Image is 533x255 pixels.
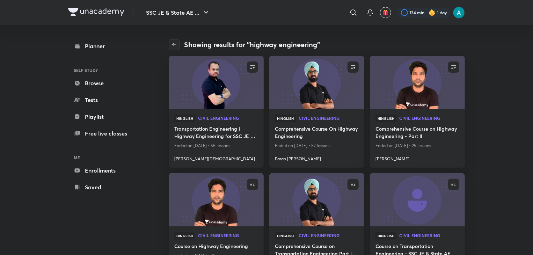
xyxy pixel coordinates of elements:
[174,153,258,162] a: [PERSON_NAME][DEMOGRAPHIC_DATA]
[275,115,296,122] span: Hinglish
[299,233,359,238] span: Civil Engineering
[68,180,149,194] a: Saved
[375,125,459,141] a: Comprehensive Course on Highway Engineering - Part II
[370,56,465,109] a: new-thumbnail
[299,116,359,121] a: Civil Engineering
[169,173,264,226] a: new-thumbnail
[399,116,459,120] span: Civil Engineering
[453,7,465,19] img: Ajay Singh
[275,141,359,150] p: Ended on [DATE] • 57 lessons
[198,116,258,120] span: Civil Engineering
[68,8,124,18] a: Company Logo
[369,55,466,109] img: new-thumbnail
[429,9,436,16] img: streak
[68,76,149,90] a: Browse
[68,39,149,53] a: Planner
[198,233,258,238] span: Civil Engineering
[375,232,396,240] span: Hinglish
[174,141,258,150] p: Ended on [DATE] • 55 lessons
[174,242,258,251] a: Course on Highway Engineering
[369,173,466,227] img: new-thumbnail
[68,152,149,163] h6: ME
[174,125,258,141] a: Transportation Engineering | Highway Engineering for SSC JE & All State AE
[275,232,296,240] span: Hinglish
[275,153,359,162] a: Paran [PERSON_NAME]
[370,173,465,226] a: new-thumbnail
[382,9,389,16] img: avatar
[399,116,459,121] a: Civil Engineering
[174,115,195,122] span: Hinglish
[68,93,149,107] a: Tests
[174,232,195,240] span: Hinglish
[399,233,459,238] span: Civil Engineering
[168,173,264,227] img: new-thumbnail
[68,163,149,177] a: Enrollments
[375,153,459,162] a: [PERSON_NAME]
[68,126,149,140] a: Free live classes
[169,56,264,109] a: new-thumbnail
[269,173,364,226] a: new-thumbnail
[299,116,359,120] span: Civil Engineering
[375,115,396,122] span: Hinglish
[168,55,264,109] img: new-thumbnail
[142,6,214,20] button: SSC JE & State AE ...
[68,110,149,124] a: Playlist
[275,125,359,141] a: Comprehensive Course On Highway Engineering
[268,173,365,227] img: new-thumbnail
[68,8,124,16] img: Company Logo
[184,39,320,50] h4: Showing results for "highway engineering"
[268,55,365,109] img: new-thumbnail
[399,233,459,238] a: Civil Engineering
[375,141,459,150] p: Ended on [DATE] • 25 lessons
[299,233,359,238] a: Civil Engineering
[198,116,258,121] a: Civil Engineering
[269,56,364,109] a: new-thumbnail
[380,7,391,18] button: avatar
[198,233,258,238] a: Civil Engineering
[68,64,149,76] h6: SELF STUDY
